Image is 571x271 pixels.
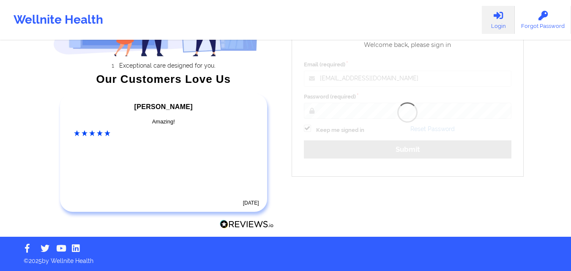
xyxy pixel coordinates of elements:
[515,6,571,34] a: Forgot Password
[53,75,274,83] div: Our Customers Love Us
[61,62,274,69] li: Exceptional care designed for you.
[220,220,274,229] img: Reviews.io Logo
[18,251,553,265] p: © 2025 by Wellnite Health
[74,118,253,126] div: Amazing!
[134,103,193,110] span: [PERSON_NAME]
[482,6,515,34] a: Login
[243,200,259,206] time: [DATE]
[220,220,274,231] a: Reviews.io Logo
[298,41,518,49] div: Welcome back, please sign in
